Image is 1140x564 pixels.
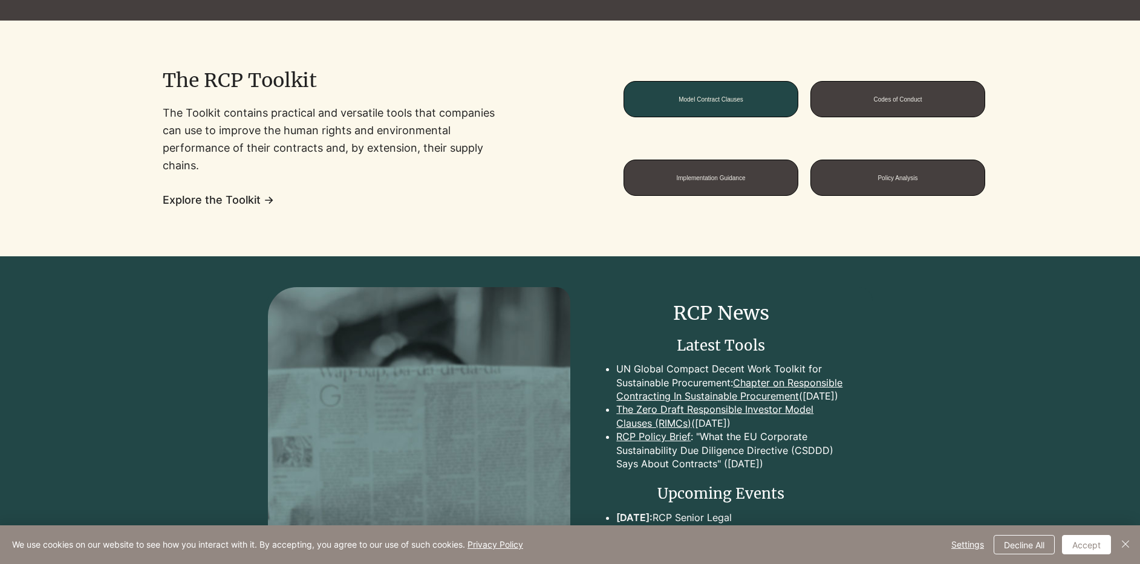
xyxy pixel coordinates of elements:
[163,193,274,206] a: Explore the Toolkit →
[599,335,844,356] h3: Latest Tools
[994,535,1055,554] button: Decline All
[1118,537,1133,551] img: Close
[163,68,423,92] h2: The RCP Toolkit
[873,96,922,103] span: Codes of Conduct
[878,175,917,181] span: Policy Analysis
[727,417,731,429] a: )
[624,160,798,196] a: Implementation Guidance
[616,403,843,430] p: (
[599,300,844,327] h2: RCP News
[624,81,798,117] a: Model Contract Clauses
[1062,535,1111,554] button: Accept
[616,430,691,442] a: RCP Policy Brief
[695,417,727,429] a: [DATE]
[12,539,523,550] span: We use cookies on our website to see how you interact with it. By accepting, you agree to our use...
[810,81,985,117] a: Codes of Conduct
[679,96,743,103] span: Model Contract Clauses
[810,160,985,196] a: Policy Analysis
[616,377,842,402] a: Chapter on Responsible Contracting In Sustainable Procurement
[616,511,653,523] span: [DATE]:
[163,105,509,174] p: The Toolkit contains practical and versatile tools that companies can use to improve the human ri...
[599,484,843,504] h2: Upcoming Events
[677,175,746,181] span: Implementation Guidance
[951,536,984,554] span: Settings
[1118,535,1133,554] button: Close
[616,362,843,403] p: UN Global Compact Decent Work Toolkit for Sustainable Procurement: ([DATE])
[616,430,833,470] a: : "What the EU Corporate Sustainability Due Diligence Directive (CSDDD) Says About Contracts" ([D...
[467,539,523,549] a: Privacy Policy
[616,403,813,429] a: The Zero Draft Responsible Investor Model Clauses (RIMCs)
